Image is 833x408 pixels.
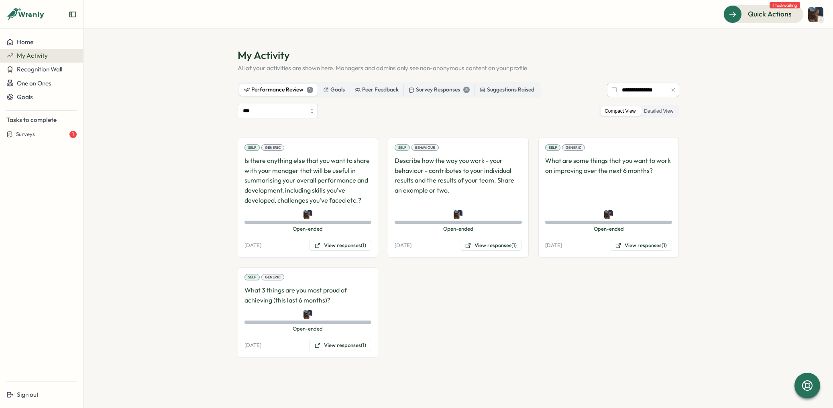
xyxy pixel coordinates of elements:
div: Goals [323,85,345,94]
p: [DATE] [395,242,411,249]
div: Generic [562,144,585,151]
div: Generic [261,274,284,280]
img: Peter Ladds [303,210,312,219]
button: View responses(1) [309,340,371,351]
button: Quick Actions [723,5,803,23]
div: Self [244,274,260,280]
span: Goals [17,93,33,101]
p: Is there anything else that you want to share with your manager that will be useful in summarisin... [244,156,372,205]
div: Self [545,144,560,151]
label: Compact View [601,106,640,116]
span: My Activity [17,52,48,59]
span: Open-ended [244,225,372,233]
img: Peter Ladds [808,7,823,22]
span: Open-ended [545,225,672,233]
span: Sign out [17,391,39,398]
label: Detailed View [640,106,677,116]
div: Generic [261,144,284,151]
p: Tasks to complete [6,116,77,124]
div: Performance Review [244,85,313,94]
span: One on Ones [17,79,51,87]
img: Peter Ladds [604,210,613,219]
p: [DATE] [244,342,261,349]
span: Home [17,38,33,46]
img: Peter Ladds [454,210,462,219]
div: Suggestions Raised [480,85,534,94]
p: What are some things that you want to work on improving over the next 6 months? [545,156,672,205]
div: Behaviour [411,144,439,151]
h1: My Activity [238,48,679,62]
p: [DATE] [244,242,261,249]
div: Self [395,144,410,151]
p: What 3 things are you most proud of achieving (this last 6 months)? [244,285,372,305]
div: Self [244,144,260,151]
div: 4 [307,87,313,93]
button: View responses(1) [610,240,672,251]
span: Open-ended [244,325,372,333]
button: Expand sidebar [69,10,77,18]
span: Open-ended [395,225,522,233]
div: 1 [69,131,77,138]
div: 5 [463,87,470,93]
span: Quick Actions [748,9,792,19]
p: Describe how the way you work - your behaviour - contributes to your individual results and the r... [395,156,522,205]
p: [DATE] [545,242,562,249]
button: View responses(1) [460,240,522,251]
div: Peer Feedback [355,85,399,94]
div: Survey Responses [409,85,470,94]
span: 1 task waiting [770,2,800,8]
img: Peter Ladds [303,310,312,319]
span: Recognition Wall [17,65,62,73]
button: View responses(1) [309,240,371,251]
p: All of your activities are shown here. Managers and admins only see non-anonymous content on your... [238,64,679,73]
span: Surveys [16,131,35,138]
